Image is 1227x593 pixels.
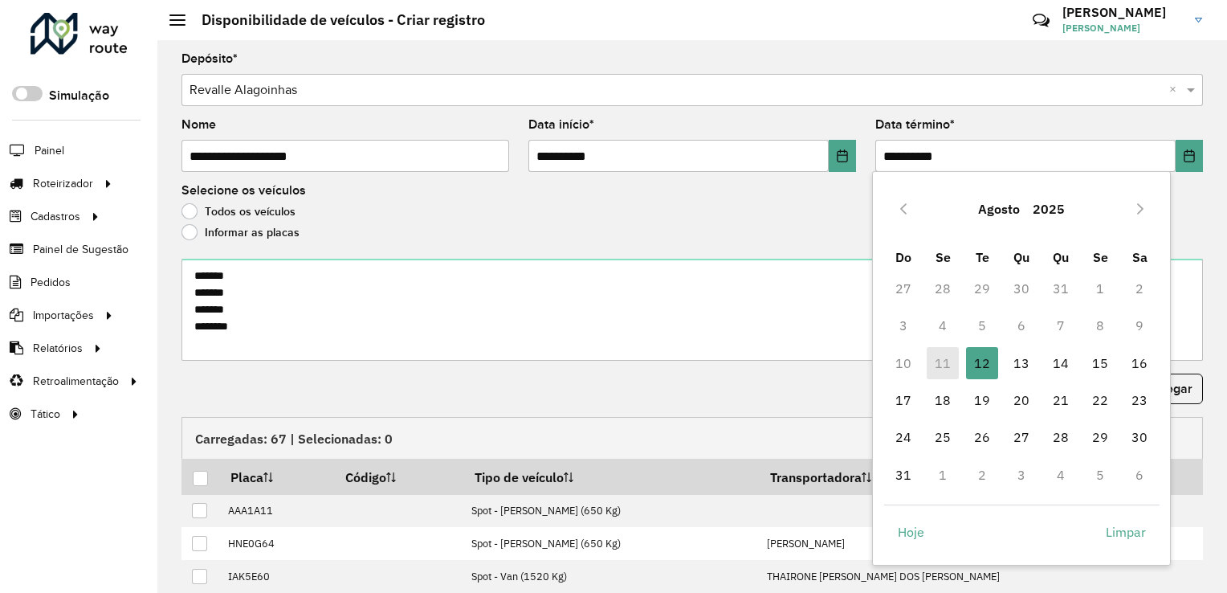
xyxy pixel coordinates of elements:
td: THAIRONE [PERSON_NAME] DOS [PERSON_NAME] [759,560,1203,593]
span: Retroalimentação [33,373,119,390]
span: Do [895,249,911,265]
td: 14 [1042,344,1081,381]
td: 29 [963,270,1002,307]
td: 31 [1042,270,1081,307]
span: Cadastros [31,208,80,225]
th: Transportadora [759,460,1203,494]
td: 6 [1120,456,1160,493]
button: Limpar [1092,516,1160,548]
span: 27 [1005,421,1037,453]
span: 18 [927,384,959,416]
span: Importações [33,307,94,324]
td: AAA1A11 [219,494,334,527]
h3: [PERSON_NAME] [1062,5,1183,20]
span: 21 [1045,384,1077,416]
label: Selecione os veículos [181,181,306,200]
td: 21 [1042,382,1081,419]
span: 24 [887,421,919,453]
span: Clear all [1169,80,1183,100]
button: Previous Month [891,196,916,222]
td: 1 [1081,270,1120,307]
td: Spot - [PERSON_NAME] (650 Kg) [463,494,759,527]
span: 20 [1005,384,1037,416]
button: Choose Month [972,190,1026,228]
label: Data início [528,115,594,134]
td: 4 [923,307,963,344]
span: Limpar [1106,522,1146,542]
span: Pedidos [31,274,71,291]
td: 19 [963,382,1002,419]
td: 9 [1120,307,1160,344]
td: 27 [884,270,923,307]
td: 24 [884,419,923,456]
td: 20 [1002,382,1042,419]
span: 23 [1123,384,1156,416]
td: 13 [1002,344,1042,381]
td: 28 [923,270,963,307]
th: Código [334,460,463,494]
td: 26 [963,419,1002,456]
td: 2 [1120,270,1160,307]
td: 4 [1042,456,1081,493]
span: 12 [966,347,998,379]
div: Carregadas: 67 | Selecionadas: 0 [181,417,1203,459]
th: Placa [219,460,334,494]
td: 18 [923,382,963,419]
td: 12 [963,344,1002,381]
span: 31 [887,459,919,491]
label: Informar as placas [181,224,300,240]
span: Hoje [898,522,924,542]
span: 16 [1123,347,1156,379]
td: 31 [884,456,923,493]
span: Painel [35,142,64,159]
td: 28 [1042,419,1081,456]
label: Data término [875,115,955,134]
label: Simulação [49,86,109,105]
span: 25 [927,421,959,453]
td: 6 [1002,307,1042,344]
label: Todos os veículos [181,203,296,219]
span: 22 [1084,384,1116,416]
span: Se [1093,249,1108,265]
button: Next Month [1127,196,1153,222]
span: 17 [887,384,919,416]
span: [PERSON_NAME] [1062,21,1183,35]
td: Spot - Van (1520 Kg) [463,560,759,593]
td: 3 [1002,456,1042,493]
td: 11 [923,344,963,381]
td: 8 [1081,307,1120,344]
label: Depósito [181,49,238,68]
td: 29 [1081,419,1120,456]
span: 28 [1045,421,1077,453]
span: 19 [966,384,998,416]
span: Relatórios [33,340,83,357]
label: Nome [181,115,216,134]
td: 15 [1081,344,1120,381]
td: 1 [923,456,963,493]
h2: Disponibilidade de veículos - Criar registro [185,11,485,29]
span: 26 [966,421,998,453]
td: 30 [1002,270,1042,307]
span: Qu [1053,249,1069,265]
td: 17 [884,382,923,419]
td: 25 [923,419,963,456]
td: IAK5E60 [219,560,334,593]
td: 27 [1002,419,1042,456]
span: 15 [1084,347,1116,379]
span: Se [936,249,951,265]
td: 5 [1081,456,1120,493]
span: Painel de Sugestão [33,241,128,258]
span: 29 [1084,421,1116,453]
td: [PERSON_NAME] [759,527,1203,560]
td: HNE0G64 [219,527,334,560]
td: 2 [963,456,1002,493]
td: Spot - [PERSON_NAME] (650 Kg) [463,527,759,560]
span: Sa [1132,249,1148,265]
span: Roteirizador [33,175,93,192]
div: Choose Date [872,171,1171,566]
span: Qu [1013,249,1029,265]
td: 10 [884,344,923,381]
td: 22 [1081,382,1120,419]
span: 14 [1045,347,1077,379]
td: 30 [1120,419,1160,456]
